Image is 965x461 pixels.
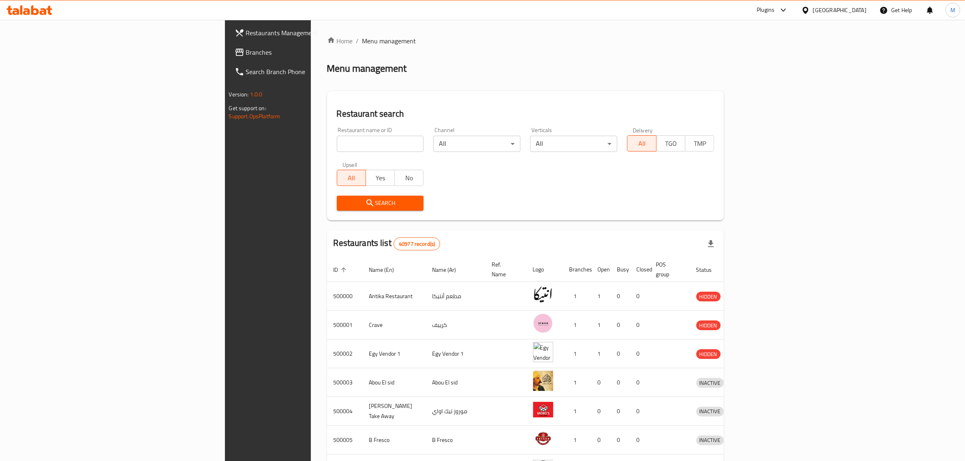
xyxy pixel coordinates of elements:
td: 0 [630,368,650,397]
span: INACTIVE [696,435,724,445]
td: 1 [563,368,591,397]
td: 1 [563,397,591,426]
div: INACTIVE [696,435,724,445]
td: 0 [611,311,630,339]
div: Total records count [394,237,440,250]
div: All [530,136,617,152]
td: Egy Vendor 1 [426,339,486,368]
td: 1 [563,426,591,455]
span: All [340,172,363,184]
td: 1 [563,311,591,339]
td: كرييف [426,311,486,339]
td: 1 [563,282,591,311]
span: Branches [246,47,380,57]
td: 0 [591,426,611,455]
td: 1 [563,339,591,368]
td: [PERSON_NAME] Take Away [363,397,426,426]
span: Name (En) [369,265,405,275]
td: Abou El sid [426,368,486,397]
td: 1 [591,311,611,339]
td: B Fresco [363,426,426,455]
h2: Restaurants list [334,237,441,250]
td: 0 [611,426,630,455]
div: Plugins [757,5,775,15]
button: All [337,170,366,186]
div: INACTIVE [696,378,724,388]
img: Abou El sid [533,371,553,391]
span: HIDDEN [696,321,721,330]
td: 0 [630,339,650,368]
span: 1.0.0 [250,89,263,100]
span: Name (Ar) [432,265,467,275]
td: 0 [630,426,650,455]
td: Crave [363,311,426,339]
td: 1 [591,339,611,368]
td: 0 [611,397,630,426]
td: B Fresco [426,426,486,455]
span: No [398,172,420,184]
span: Version: [229,89,249,100]
th: Open [591,257,611,282]
span: Ref. Name [492,260,517,279]
td: موروز تيك اواي [426,397,486,426]
div: All [433,136,520,152]
a: Support.OpsPlatform [229,111,280,122]
span: Restaurants Management [246,28,380,38]
label: Upsell [342,162,357,167]
span: 40977 record(s) [394,240,440,248]
span: M [950,6,955,15]
span: ID [334,265,349,275]
th: Closed [630,257,650,282]
label: Delivery [633,127,653,133]
img: Moro's Take Away [533,399,553,420]
span: POS group [656,260,680,279]
span: Get support on: [229,103,266,113]
td: Abou El sid [363,368,426,397]
div: INACTIVE [696,407,724,416]
div: Export file [701,234,721,254]
td: 0 [611,282,630,311]
td: 0 [630,282,650,311]
th: Logo [526,257,563,282]
span: HIDDEN [696,350,721,359]
img: Egy Vendor 1 [533,342,553,362]
img: B Fresco [533,428,553,448]
input: Search for restaurant name or ID.. [337,136,424,152]
span: TGO [660,138,682,149]
span: Status [696,265,723,275]
td: 0 [611,368,630,397]
button: Search [337,196,424,211]
th: Busy [611,257,630,282]
a: Restaurants Management [228,23,386,43]
span: All [631,138,653,149]
td: 0 [630,397,650,426]
button: TGO [656,135,685,152]
img: Crave [533,313,553,333]
span: Menu management [362,36,416,46]
span: TMP [689,138,711,149]
th: Branches [563,257,591,282]
td: Egy Vendor 1 [363,339,426,368]
span: Yes [369,172,392,184]
h2: Restaurant search [337,108,715,120]
span: HIDDEN [696,292,721,301]
a: Branches [228,43,386,62]
div: [GEOGRAPHIC_DATA] [813,6,867,15]
td: 0 [591,397,611,426]
td: 0 [611,339,630,368]
button: Yes [366,170,395,186]
td: مطعم أنتيكا [426,282,486,311]
button: TMP [685,135,714,152]
button: No [394,170,424,186]
span: Search Branch Phone [246,67,380,77]
div: HIDDEN [696,349,721,359]
td: 0 [591,368,611,397]
span: Search [343,198,417,208]
h2: Menu management [327,62,407,75]
a: Search Branch Phone [228,62,386,81]
button: All [627,135,656,152]
img: Antika Restaurant [533,284,553,305]
td: Antika Restaurant [363,282,426,311]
